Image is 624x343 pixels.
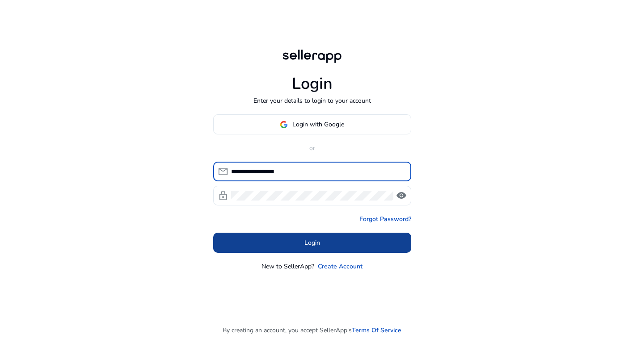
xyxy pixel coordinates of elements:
span: Login [304,238,320,247]
span: visibility [396,190,407,201]
button: Login [213,233,411,253]
span: mail [218,166,228,177]
h1: Login [292,74,333,93]
span: Login with Google [292,120,344,129]
button: Login with Google [213,114,411,134]
p: New to SellerApp? [261,262,314,271]
span: lock [218,190,228,201]
p: Enter your details to login to your account [253,96,371,105]
a: Create Account [318,262,363,271]
img: google-logo.svg [280,121,288,129]
p: or [213,143,411,153]
a: Forgot Password? [359,214,411,224]
a: Terms Of Service [352,326,401,335]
